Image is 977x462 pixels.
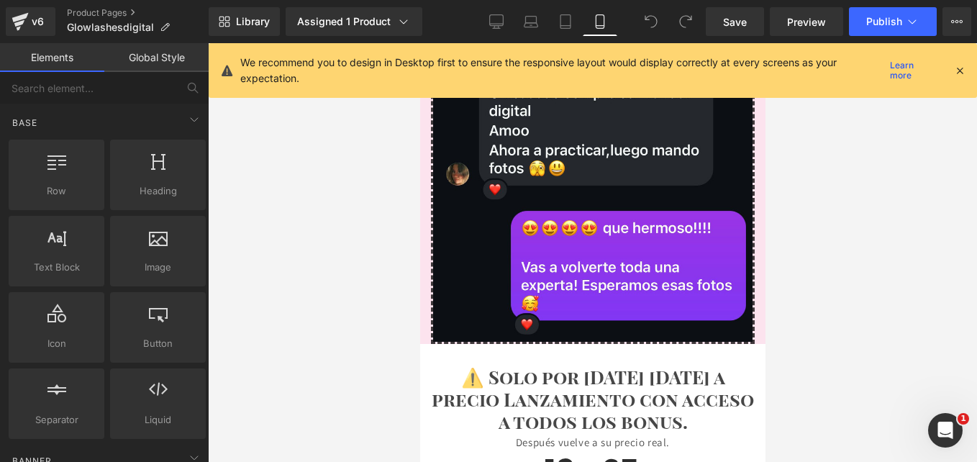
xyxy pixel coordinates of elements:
span: 25 [173,413,228,447]
button: More [942,7,971,36]
a: Preview [770,7,843,36]
a: New Library [209,7,280,36]
span: 1 [958,413,969,425]
span: Icon [13,336,100,351]
p: We recommend you to design in Desktop first to ensure the responsive layout would display correct... [240,55,885,86]
a: Learn more [884,62,942,79]
span: Base [11,116,39,130]
span: Row [13,184,100,199]
span: Library [236,15,270,28]
span: Después vuelve a su precio real. [96,392,250,406]
button: Undo [637,7,665,36]
span: ⚠️ Solo por [DATE] [DATE] a precio Lanzamiento con acceso a todos los bonus. [12,321,334,389]
a: Mobile [583,7,617,36]
iframe: Intercom live chat [928,413,963,448]
span: 13 [117,413,162,447]
a: Tablet [548,7,583,36]
a: Product Pages [67,7,209,19]
div: v6 [29,12,47,31]
span: Button [114,336,201,351]
span: Save [723,14,747,30]
span: Glowlashesdigital [67,22,154,33]
span: Heading [114,184,201,199]
button: Publish [849,7,937,36]
button: Redo [671,7,700,36]
span: Liquid [114,412,201,427]
span: Image [114,260,201,275]
div: Assigned 1 Product [297,14,411,29]
span: Publish [866,16,902,27]
a: Global Style [104,43,209,72]
a: Desktop [479,7,514,36]
a: Laptop [514,7,548,36]
span: Text Block [13,260,100,275]
a: v6 [6,7,55,36]
span: Separator [13,412,100,427]
span: Preview [787,14,826,30]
